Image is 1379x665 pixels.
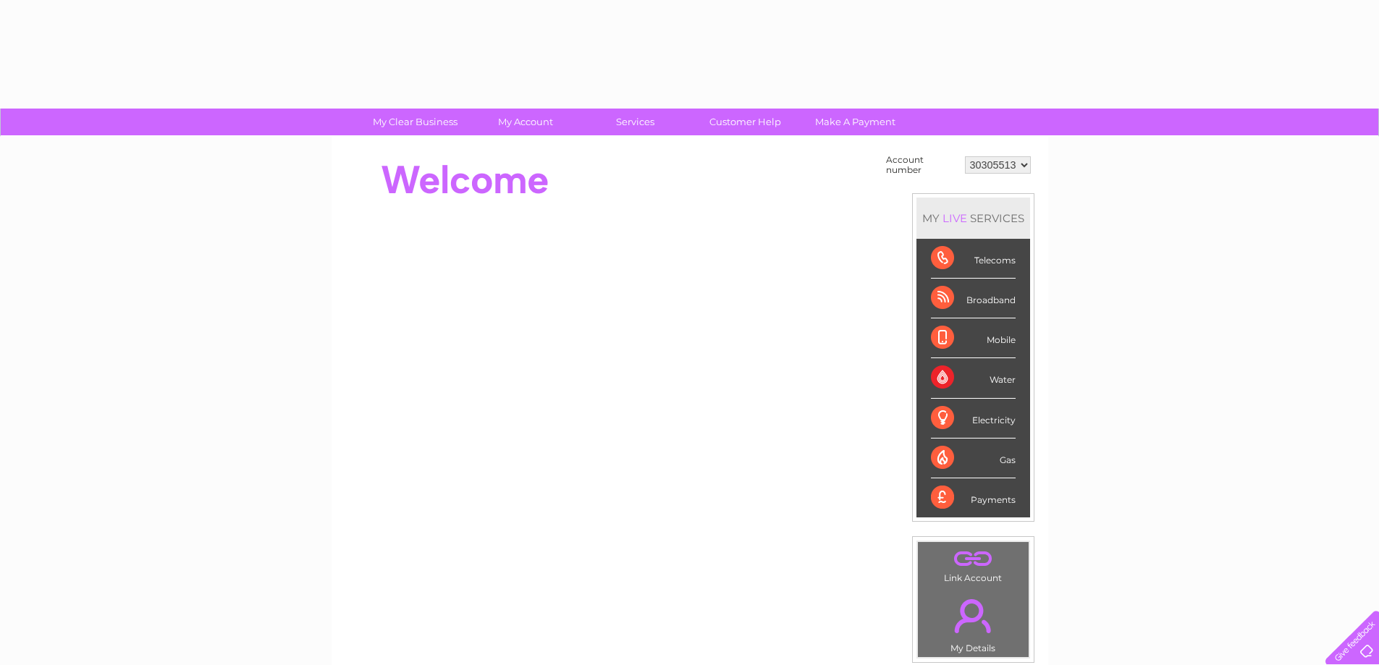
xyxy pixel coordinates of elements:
[882,151,961,179] td: Account number
[686,109,805,135] a: Customer Help
[917,541,1029,587] td: Link Account
[931,439,1016,478] div: Gas
[796,109,915,135] a: Make A Payment
[917,587,1029,658] td: My Details
[931,399,1016,439] div: Electricity
[922,546,1025,571] a: .
[940,211,970,225] div: LIVE
[931,279,1016,318] div: Broadband
[931,239,1016,279] div: Telecoms
[465,109,585,135] a: My Account
[575,109,695,135] a: Services
[931,318,1016,358] div: Mobile
[931,358,1016,398] div: Water
[355,109,475,135] a: My Clear Business
[931,478,1016,517] div: Payments
[922,590,1025,641] a: .
[916,198,1030,239] div: MY SERVICES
